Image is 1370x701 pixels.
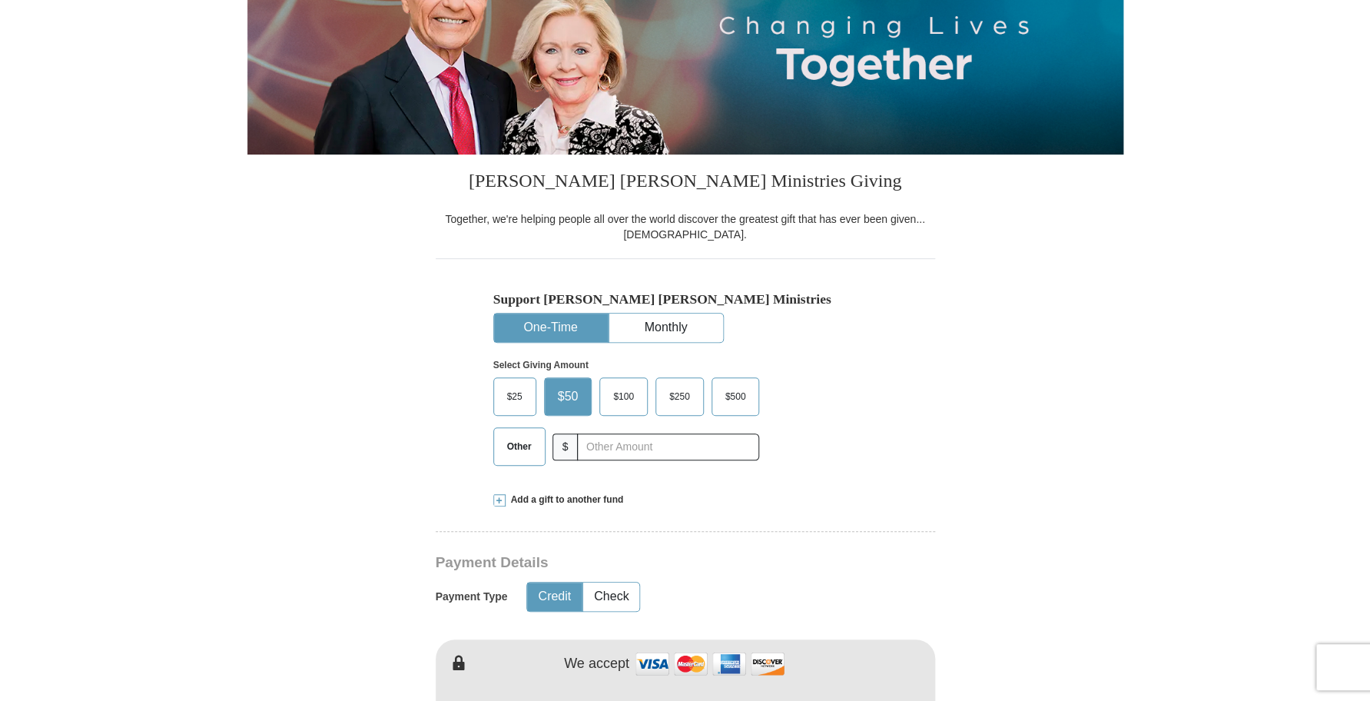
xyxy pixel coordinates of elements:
span: $25 [499,385,530,408]
h4: We accept [564,656,629,673]
img: credit cards accepted [633,647,787,680]
h3: [PERSON_NAME] [PERSON_NAME] Ministries Giving [436,154,935,211]
button: Check [583,583,639,611]
button: Credit [527,583,582,611]
span: Other [499,435,539,458]
input: Other Amount [577,434,759,460]
strong: Select Giving Amount [493,360,589,370]
h5: Support [PERSON_NAME] [PERSON_NAME] Ministries [493,291,877,307]
h3: Payment Details [436,554,828,572]
span: $50 [550,385,586,408]
span: $250 [662,385,698,408]
span: $500 [718,385,754,408]
span: Add a gift to another fund [506,493,624,507]
span: $100 [605,385,642,408]
button: Monthly [609,314,723,342]
div: Together, we're helping people all over the world discover the greatest gift that has ever been g... [436,211,935,242]
h5: Payment Type [436,590,508,603]
button: One-Time [494,314,608,342]
span: $ [552,434,579,460]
